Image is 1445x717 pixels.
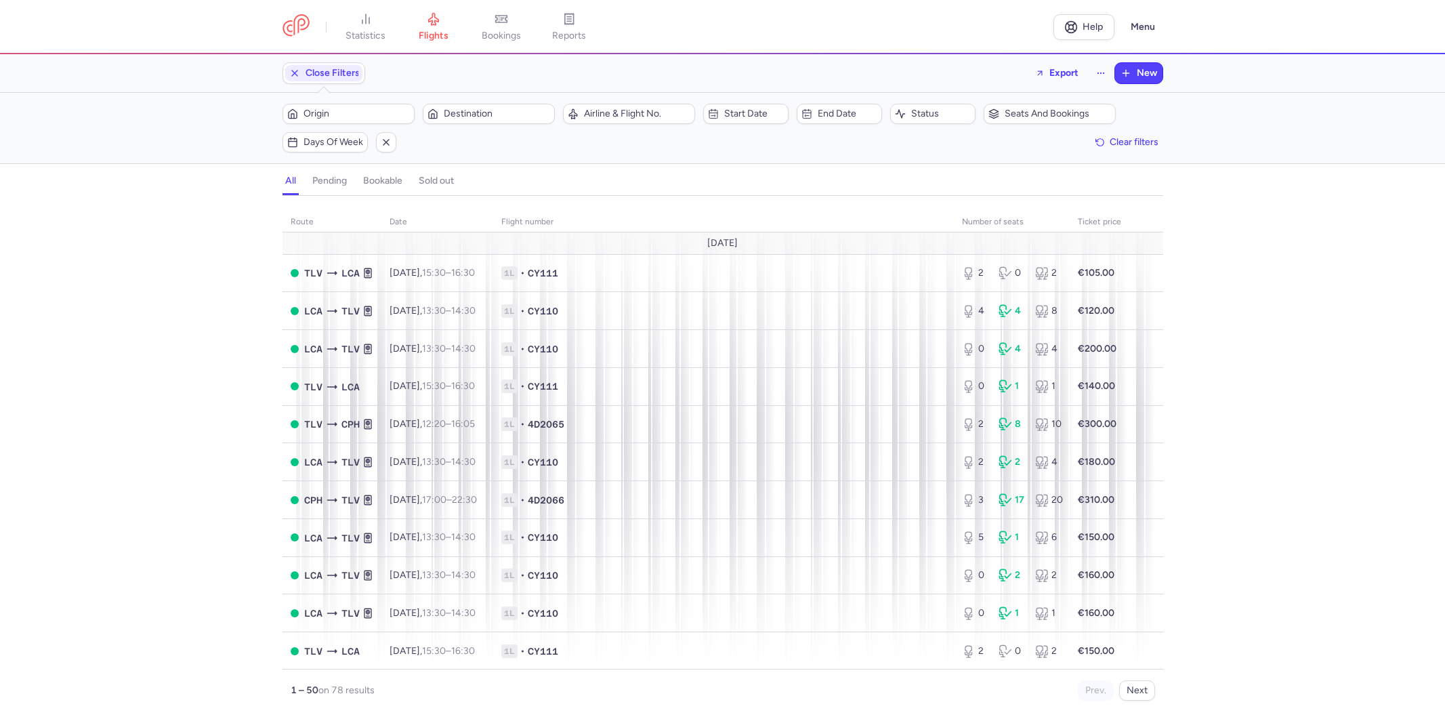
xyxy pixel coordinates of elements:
time: 14:30 [451,569,476,581]
span: [DATE], [390,380,475,392]
a: Help [1053,14,1114,40]
span: • [520,569,525,582]
button: Destination [423,104,555,124]
span: [DATE], [390,607,476,619]
span: CY110 [528,607,558,620]
span: TLV [341,606,360,621]
span: Export [1049,68,1078,78]
span: Help [1083,22,1103,32]
span: • [520,455,525,469]
span: • [520,493,525,507]
span: Origin [303,108,410,119]
span: LCA [304,304,322,319]
span: CY111 [528,644,558,658]
button: Status [890,104,976,124]
a: flights [400,12,467,42]
span: [DATE], [390,494,477,506]
span: 1L [501,607,518,620]
span: LCA [341,266,360,281]
div: 2 [1035,266,1061,280]
span: flights [419,30,448,42]
h4: sold out [419,175,454,187]
span: Destination [444,108,550,119]
span: [DATE], [390,456,476,468]
button: End date [797,104,882,124]
time: 12:20 [422,418,446,430]
span: 4D2065 [528,417,564,431]
span: CY110 [528,342,558,356]
div: 0 [999,644,1024,658]
strong: €105.00 [1078,267,1114,279]
strong: €120.00 [1078,305,1114,316]
span: 1L [501,455,518,469]
span: Airline & Flight No. [584,108,690,119]
span: LCA [304,531,322,546]
span: TLV [341,568,360,583]
span: – [422,494,477,506]
time: 13:30 [422,607,446,619]
div: 10 [1035,417,1061,431]
time: 14:30 [451,456,476,468]
th: number of seats [954,212,1070,232]
span: 1L [501,380,518,393]
span: TLV [341,455,360,470]
span: TLV [341,531,360,546]
span: [DATE], [390,418,475,430]
div: 8 [999,417,1024,431]
time: 22:30 [452,494,477,506]
span: CY110 [528,304,558,318]
strong: €180.00 [1078,456,1115,468]
span: – [422,305,476,316]
div: 2 [1035,569,1061,582]
span: CY110 [528,569,558,582]
span: 1L [501,569,518,582]
span: CY111 [528,380,558,393]
div: 4 [1035,342,1061,356]
button: Seats and bookings [984,104,1116,124]
span: • [520,417,525,431]
div: 1 [1035,380,1061,393]
div: 1 [999,607,1024,620]
span: TLV [341,342,360,356]
div: 0 [962,569,988,582]
span: 1L [501,304,518,318]
div: 1 [999,531,1024,544]
span: – [422,607,476,619]
time: 16:05 [451,418,475,430]
div: 4 [999,342,1024,356]
span: • [520,531,525,544]
div: 4 [1035,455,1061,469]
time: 14:30 [451,305,476,316]
time: 13:30 [422,456,446,468]
time: 14:30 [451,531,476,543]
span: Clear filters [1110,137,1158,147]
time: 13:30 [422,531,446,543]
time: 15:30 [422,267,446,279]
span: CPH [341,417,360,432]
span: CPH [304,493,322,508]
time: 15:30 [422,380,446,392]
div: 0 [962,607,988,620]
span: TLV [304,417,322,432]
h4: pending [312,175,347,187]
span: [DATE], [390,645,475,657]
span: TLV [341,304,360,319]
span: – [422,645,475,657]
span: LCA [304,455,322,470]
span: [DATE], [390,343,476,354]
button: Clear filters [1091,132,1163,152]
span: – [422,267,475,279]
span: • [520,266,525,280]
button: New [1115,63,1163,83]
strong: 1 – 50 [291,684,318,696]
button: Start date [703,104,789,124]
strong: €160.00 [1078,607,1114,619]
span: LCA [304,568,322,583]
span: Close Filters [306,68,360,79]
div: 3 [962,493,988,507]
span: – [422,531,476,543]
span: Status [911,108,971,119]
strong: €200.00 [1078,343,1116,354]
span: LCA [341,380,360,394]
time: 16:30 [451,380,475,392]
